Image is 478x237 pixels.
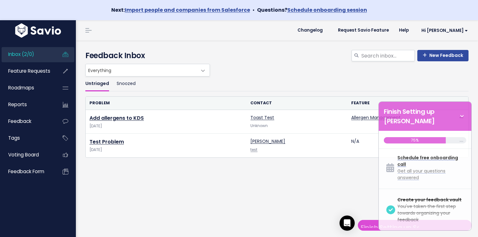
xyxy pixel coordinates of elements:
span: • [253,6,254,14]
h5: Finish Setting up Savio (2 left) [361,223,419,228]
img: logo-white.9d6f32f41409.svg [14,23,63,38]
th: Feature [347,97,448,110]
a: Import people and companies from Salesforce [125,6,250,14]
span: Tags [8,135,20,141]
span: [DATE] [89,147,243,153]
a: Voting Board [2,148,52,162]
td: N/A [347,134,448,157]
input: Search inbox... [361,50,415,61]
span: Changelog [297,28,323,33]
a: Toast Test [250,114,274,121]
span: You've taken the first step towards organizing your feedback [397,203,456,223]
a: Help [394,26,414,35]
span: Everything [86,64,197,76]
span: Inbox (2/0) [8,51,34,58]
strong: Next: [111,6,250,14]
h4: Feedback Inbox [85,50,469,61]
span: Reports [8,101,27,108]
a: Tags [2,131,52,145]
span: Feature Requests [8,68,50,74]
span: Create your feedback vault [397,197,462,203]
div: 75% [384,137,446,143]
span: Voting Board [8,151,39,158]
span: Feedback form [8,168,44,175]
h5: Finish Setting up [PERSON_NAME] [384,107,457,126]
a: Schedule onboarding session [287,6,367,14]
a: Add allergens to KDS [89,114,144,122]
a: Roadmaps [2,81,52,95]
a: Schedule free onboarding call Get all your questions answered [384,152,466,184]
span: Feedback [8,118,31,125]
a: Snoozed [117,76,136,91]
ul: Filter feature requests [85,76,469,91]
span: Get all your questions answered [397,168,445,181]
a: Inbox (2/0) [2,47,52,62]
strong: Questions? [257,6,367,14]
a: Feedback form [2,164,52,179]
a: New Feedback [417,50,469,61]
span: Hi [PERSON_NAME] [421,28,468,33]
th: Contact [247,97,347,110]
span: Schedule free onboarding call [397,155,458,167]
span: Roadmaps [8,84,34,91]
a: [PERSON_NAME] [250,138,285,144]
a: Hi [PERSON_NAME] [414,26,473,35]
a: Feedback [2,114,52,129]
a: Feature Requests [2,64,52,78]
th: Problem [86,97,247,110]
span: Unknown [250,123,268,128]
a: Untriaged [85,76,109,91]
a: test [250,147,257,152]
a: Reports [2,97,52,112]
a: Allergen Management [351,114,401,121]
span: [DATE] [89,123,243,130]
span: Everything [85,64,210,76]
div: Open Intercom Messenger [340,216,355,231]
a: Request Savio Feature [333,26,394,35]
a: Test Problem [89,138,124,145]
